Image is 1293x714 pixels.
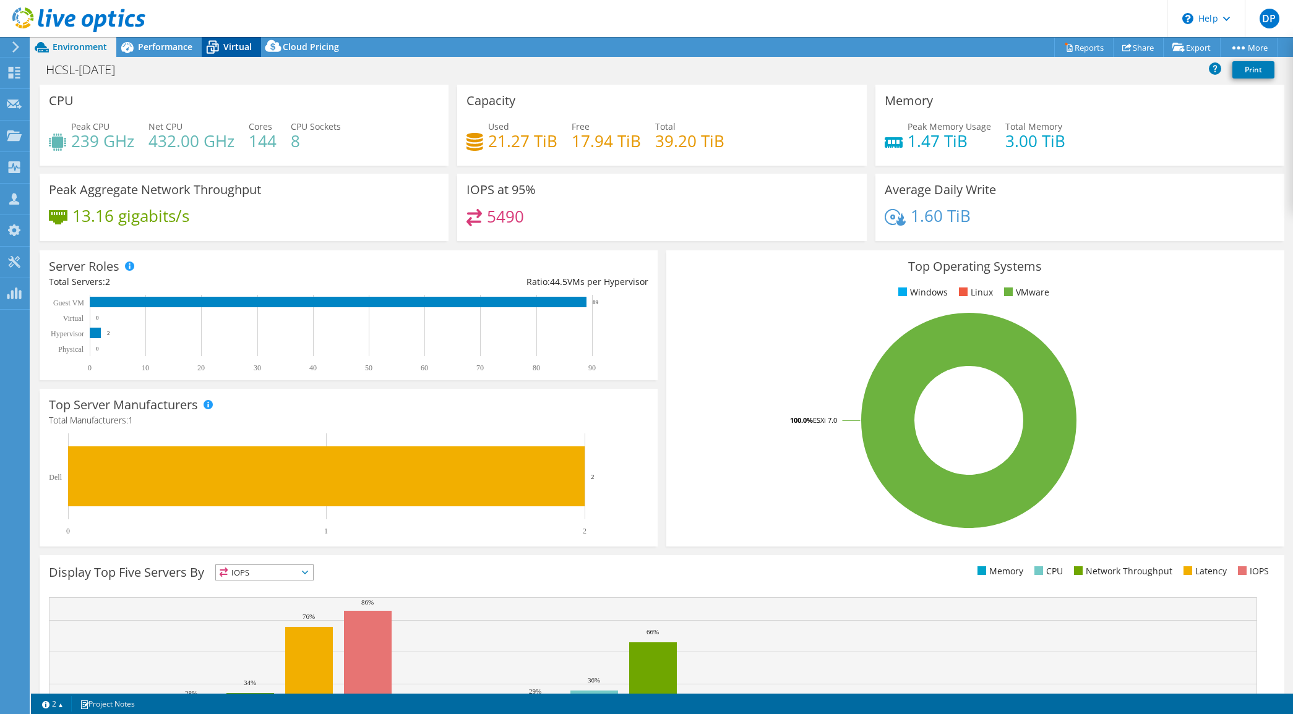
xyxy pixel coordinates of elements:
[249,134,277,148] h4: 144
[529,687,541,695] text: 29%
[1005,134,1065,148] h4: 3.00 TiB
[244,679,256,686] text: 34%
[49,473,62,482] text: Dell
[1235,564,1269,578] li: IOPS
[71,696,144,712] a: Project Notes
[583,527,586,535] text: 2
[71,121,110,132] span: Peak CPU
[142,363,149,372] text: 10
[1001,286,1049,299] li: VMware
[1005,121,1062,132] span: Total Memory
[885,94,933,108] h3: Memory
[895,286,948,299] li: Windows
[49,183,261,197] h3: Peak Aggregate Network Throughput
[911,209,971,223] h4: 1.60 TiB
[148,121,183,132] span: Net CPU
[676,260,1275,273] h3: Top Operating Systems
[813,415,837,425] tspan: ESXi 7.0
[107,330,110,336] text: 2
[550,276,567,287] span: 44.5
[1031,564,1063,578] li: CPU
[96,346,99,352] text: 0
[53,299,84,307] text: Guest VM
[790,415,813,425] tspan: 100.0%
[655,121,676,132] span: Total
[291,121,341,132] span: CPU Sockets
[216,565,313,580] span: IOPS
[908,121,991,132] span: Peak Memory Usage
[49,94,74,108] h3: CPU
[96,315,99,321] text: 0
[974,564,1023,578] li: Memory
[365,363,372,372] text: 50
[1180,564,1227,578] li: Latency
[1232,61,1274,79] a: Print
[197,363,205,372] text: 20
[466,183,536,197] h3: IOPS at 95%
[105,276,110,287] span: 2
[487,210,524,223] h4: 5490
[63,314,84,323] text: Virtual
[1113,38,1164,57] a: Share
[1163,38,1221,57] a: Export
[588,363,596,372] text: 90
[488,134,557,148] h4: 21.27 TiB
[348,275,648,289] div: Ratio: VMs per Hypervisor
[421,363,428,372] text: 60
[1071,564,1172,578] li: Network Throughput
[572,134,641,148] h4: 17.94 TiB
[49,414,648,427] h4: Total Manufacturers:
[303,613,315,620] text: 76%
[185,689,197,697] text: 28%
[476,363,484,372] text: 70
[593,299,599,305] text: 89
[1054,38,1114,57] a: Reports
[66,527,70,535] text: 0
[72,209,189,223] h4: 13.16 gigabits/s
[49,398,198,412] h3: Top Server Manufacturers
[956,286,993,299] li: Linux
[58,345,84,354] text: Physical
[71,134,134,148] h4: 239 GHz
[885,183,996,197] h3: Average Daily Write
[488,121,509,132] span: Used
[309,363,317,372] text: 40
[1260,9,1279,28] span: DP
[655,134,724,148] h4: 39.20 TiB
[291,134,341,148] h4: 8
[148,134,234,148] h4: 432.00 GHz
[254,363,261,372] text: 30
[223,41,252,53] span: Virtual
[324,527,328,535] text: 1
[283,41,339,53] span: Cloud Pricing
[51,329,84,338] text: Hypervisor
[572,121,590,132] span: Free
[33,696,72,712] a: 2
[1182,13,1193,24] svg: \n
[591,473,595,480] text: 2
[1220,38,1278,57] a: More
[53,41,107,53] span: Environment
[646,628,659,635] text: 66%
[40,63,134,77] h1: HCSL-[DATE]
[249,121,272,132] span: Cores
[908,134,991,148] h4: 1.47 TiB
[49,260,119,273] h3: Server Roles
[361,598,374,606] text: 86%
[466,94,515,108] h3: Capacity
[128,414,133,426] span: 1
[138,41,192,53] span: Performance
[88,363,92,372] text: 0
[588,676,600,684] text: 36%
[49,275,348,289] div: Total Servers:
[533,363,540,372] text: 80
